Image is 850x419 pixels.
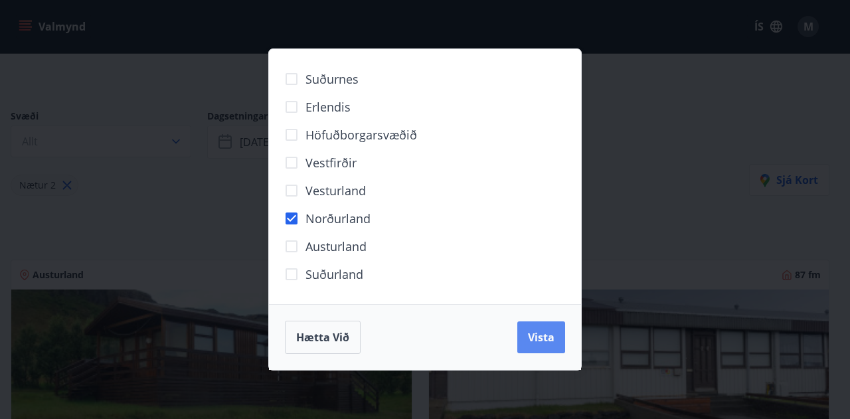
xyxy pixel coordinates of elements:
[528,330,554,345] span: Vista
[305,126,417,143] span: Höfuðborgarsvæðið
[285,321,361,354] button: Hætta við
[517,321,565,353] button: Vista
[305,266,363,283] span: Suðurland
[296,330,349,345] span: Hætta við
[305,70,359,88] span: Suðurnes
[305,182,366,199] span: Vesturland
[305,154,357,171] span: Vestfirðir
[305,98,351,116] span: Erlendis
[305,210,371,227] span: Norðurland
[305,238,367,255] span: Austurland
